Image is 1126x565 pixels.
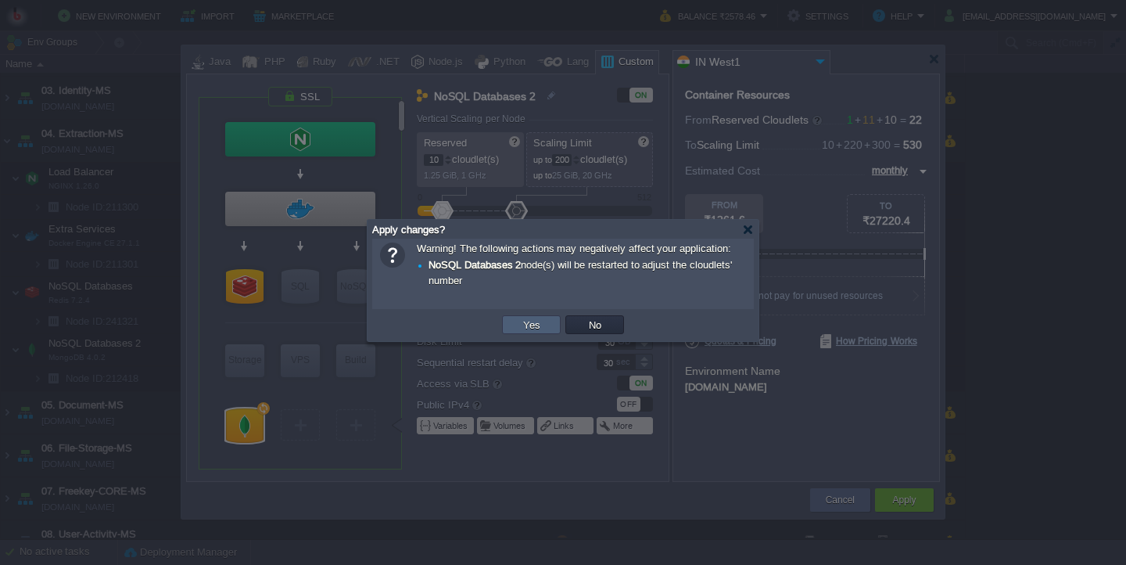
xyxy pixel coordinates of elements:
[417,243,746,290] span: Warning! The following actions may negatively affect your application:
[372,224,445,236] span: Apply changes?
[417,257,746,290] div: node(s) will be restarted to adjust the cloudlets' number
[584,318,606,332] button: No
[429,259,521,271] b: NoSQL Databases 2
[518,318,545,332] button: Yes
